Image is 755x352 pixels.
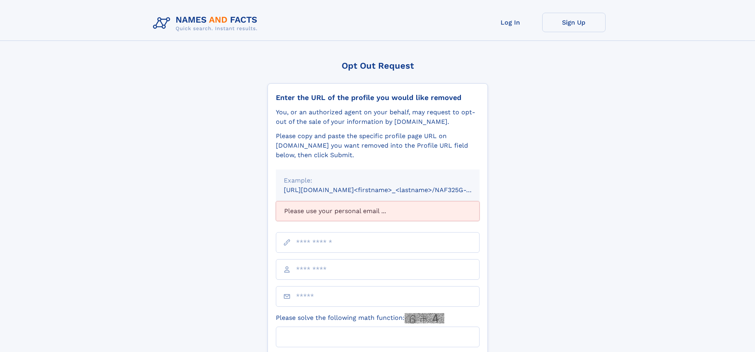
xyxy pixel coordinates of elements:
div: Opt Out Request [268,61,488,71]
div: Enter the URL of the profile you would like removed [276,93,480,102]
div: Example: [284,176,472,185]
div: You, or an authorized agent on your behalf, may request to opt-out of the sale of your informatio... [276,108,480,127]
a: Log In [479,13,542,32]
small: [URL][DOMAIN_NAME]<firstname>_<lastname>/NAF325G-xxxxxxxx [284,186,495,194]
label: Please solve the following math function: [276,313,444,323]
div: Please copy and paste the specific profile page URL on [DOMAIN_NAME] you want removed into the Pr... [276,131,480,160]
img: Logo Names and Facts [150,13,264,34]
div: Please use your personal email ... [276,201,480,221]
a: Sign Up [542,13,606,32]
